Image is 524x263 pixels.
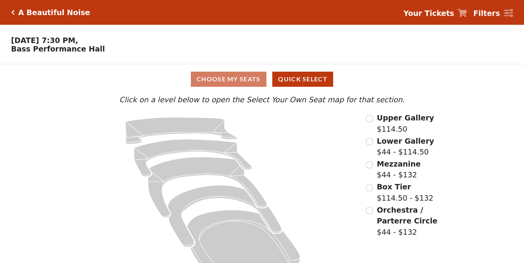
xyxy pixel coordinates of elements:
[377,182,411,191] span: Box Tier
[377,136,434,158] label: $44 - $114.50
[473,8,513,19] a: Filters
[134,139,252,177] path: Lower Gallery - Seats Available: 37
[18,8,90,17] h5: A Beautiful Noise
[11,10,15,15] a: Click here to go back to filters
[377,181,434,203] label: $114.50 - $132
[377,137,434,145] span: Lower Gallery
[272,72,333,87] button: Quick Select
[377,112,434,134] label: $114.50
[377,158,421,180] label: $44 - $132
[403,9,454,17] strong: Your Tickets
[125,117,237,144] path: Upper Gallery - Seats Available: 259
[377,205,453,238] label: $44 - $132
[473,9,500,17] strong: Filters
[377,113,434,122] span: Upper Gallery
[71,94,453,105] p: Click on a level below to open the Select Your Own Seat map for that section.
[377,160,421,168] span: Mezzanine
[377,206,438,225] span: Orchestra / Parterre Circle
[403,8,467,19] a: Your Tickets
